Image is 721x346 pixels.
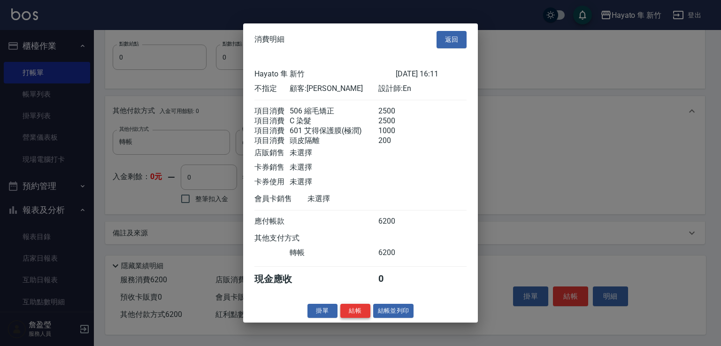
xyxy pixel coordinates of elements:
div: 601 艾得保護膜(極潤) [290,126,378,135]
button: 返回 [437,31,467,48]
button: 結帳 [340,303,370,318]
div: 其他支付方式 [254,233,325,243]
div: 未選擇 [307,194,396,203]
div: 未選擇 [290,148,378,158]
div: 506 縮毛矯正 [290,106,378,116]
div: 不指定 [254,83,290,93]
div: 店販銷售 [254,148,290,158]
div: 項目消費 [254,126,290,135]
div: 2500 [378,106,414,116]
div: 1000 [378,126,414,135]
div: 項目消費 [254,106,290,116]
div: 未選擇 [290,162,378,172]
div: 會員卡銷售 [254,194,307,203]
div: C 染髮 [290,116,378,126]
div: 顧客: [PERSON_NAME] [290,83,378,93]
div: [DATE] 16:11 [396,69,467,79]
div: 轉帳 [290,248,378,257]
div: 6200 [378,248,414,257]
div: 頭皮隔離 [290,135,378,145]
div: 現金應收 [254,272,307,285]
div: 未選擇 [290,177,378,187]
div: 設計師: En [378,83,467,93]
div: 卡券使用 [254,177,290,187]
div: Hayato 隼 新竹 [254,69,396,79]
div: 2500 [378,116,414,126]
div: 卡券銷售 [254,162,290,172]
div: 應付帳款 [254,216,290,226]
div: 6200 [378,216,414,226]
div: 200 [378,135,414,145]
span: 消費明細 [254,35,284,44]
button: 結帳並列印 [373,303,414,318]
div: 項目消費 [254,135,290,145]
div: 項目消費 [254,116,290,126]
div: 0 [378,272,414,285]
button: 掛單 [307,303,337,318]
